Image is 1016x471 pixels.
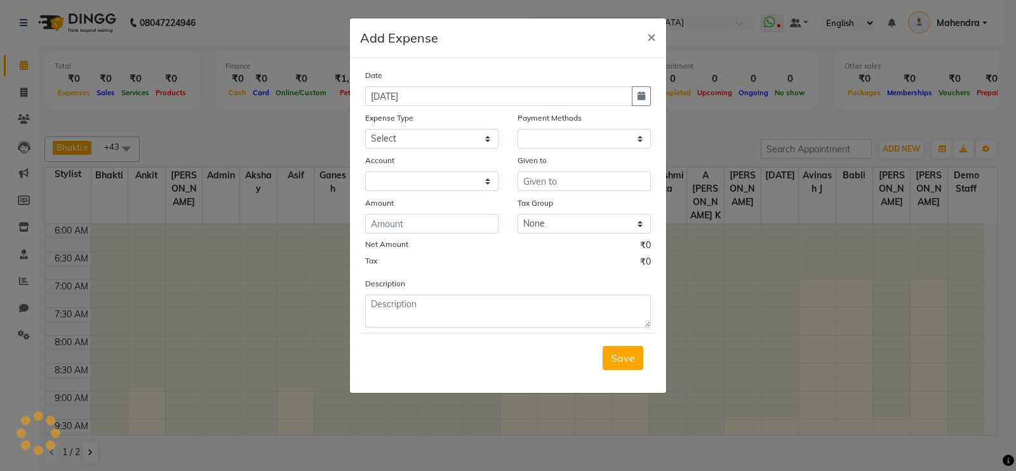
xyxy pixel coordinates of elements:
span: ₹0 [640,239,651,255]
label: Net Amount [365,239,408,250]
span: ₹0 [640,255,651,272]
label: Given to [518,155,547,166]
span: Save [611,352,635,364]
button: Save [603,346,643,370]
label: Amount [365,197,394,209]
label: Date [365,70,382,81]
input: Given to [518,171,651,191]
label: Expense Type [365,112,413,124]
input: Amount [365,214,498,234]
label: Tax [365,255,377,267]
label: Payment Methods [518,112,582,124]
h5: Add Expense [360,29,438,48]
label: Account [365,155,394,166]
label: Description [365,278,405,289]
label: Tax Group [518,197,553,209]
button: Close [637,18,666,54]
span: × [647,27,656,46]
